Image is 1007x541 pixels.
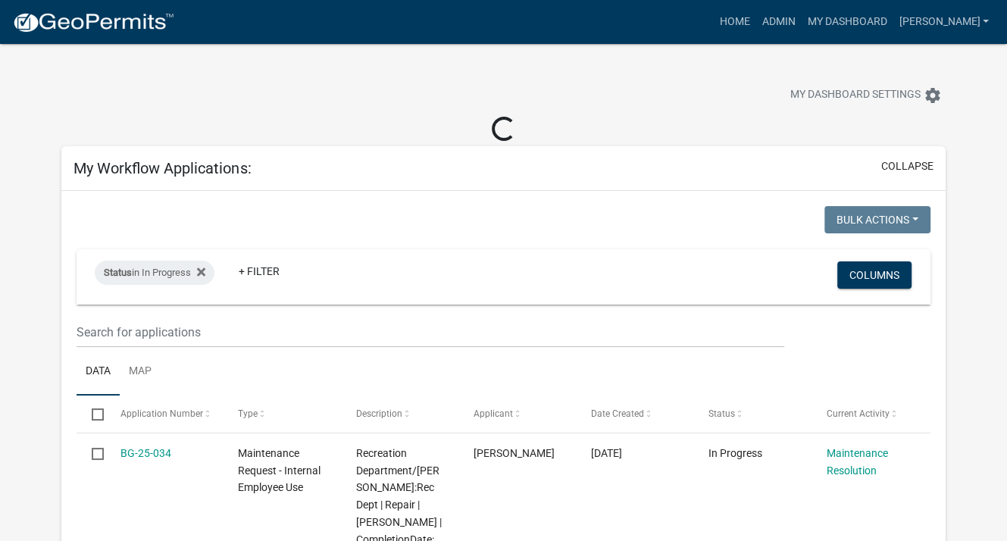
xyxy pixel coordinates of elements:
[790,86,921,105] span: My Dashboard Settings
[591,408,644,419] span: Date Created
[77,317,783,348] input: Search for applications
[238,447,321,494] span: Maintenance Request - Internal Employee Use
[224,396,341,432] datatable-header-cell: Type
[227,258,292,285] a: + Filter
[104,267,132,278] span: Status
[120,348,161,396] a: Map
[474,447,555,459] span: Paul Metz
[73,159,251,177] h5: My Workflow Applications:
[826,408,889,419] span: Current Activity
[77,396,105,432] datatable-header-cell: Select
[826,447,887,477] a: Maintenance Resolution
[474,408,513,419] span: Applicant
[881,158,934,174] button: collapse
[778,80,954,110] button: My Dashboard Settingssettings
[591,447,622,459] span: 07/28/2025
[708,408,735,419] span: Status
[708,447,762,459] span: In Progress
[106,396,224,432] datatable-header-cell: Application Number
[837,261,912,289] button: Columns
[893,8,995,36] a: [PERSON_NAME]
[341,396,458,432] datatable-header-cell: Description
[713,8,755,36] a: Home
[95,261,214,285] div: in In Progress
[120,408,203,419] span: Application Number
[755,8,801,36] a: Admin
[355,408,402,419] span: Description
[120,447,171,459] a: BG-25-034
[801,8,893,36] a: My Dashboard
[824,206,930,233] button: Bulk Actions
[694,396,812,432] datatable-header-cell: Status
[924,86,942,105] i: settings
[238,408,258,419] span: Type
[812,396,929,432] datatable-header-cell: Current Activity
[459,396,577,432] datatable-header-cell: Applicant
[77,348,120,396] a: Data
[577,396,694,432] datatable-header-cell: Date Created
